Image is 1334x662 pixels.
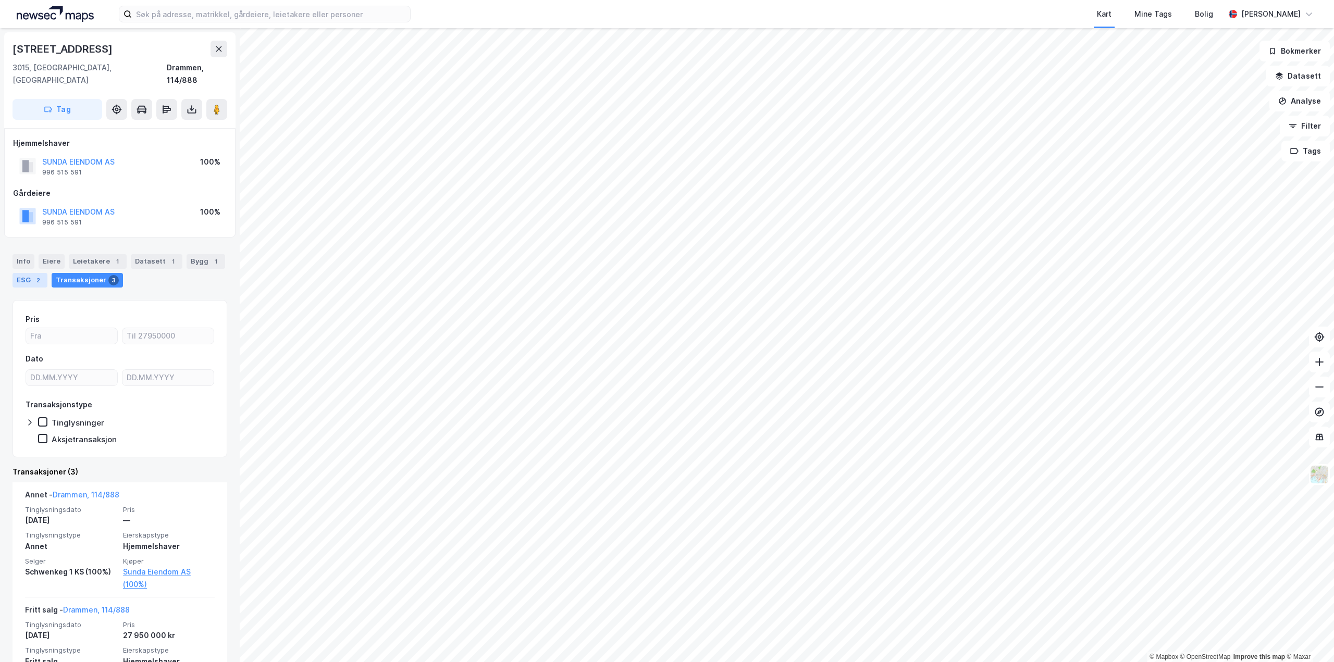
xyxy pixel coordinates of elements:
[25,629,117,642] div: [DATE]
[13,137,227,149] div: Hjemmelshaver
[25,514,117,527] div: [DATE]
[1241,8,1301,20] div: [PERSON_NAME]
[52,273,123,288] div: Transaksjoner
[1233,653,1285,660] a: Improve this map
[26,328,117,344] input: Fra
[211,256,221,267] div: 1
[1282,612,1334,662] div: Kontrollprogram for chat
[122,370,214,385] input: DD.MM.YYYY
[1280,116,1330,136] button: Filter
[63,605,130,614] a: Drammen, 114/888
[26,398,92,411] div: Transaksjonstype
[26,353,43,365] div: Dato
[13,466,227,478] div: Transaksjoner (3)
[25,646,117,655] span: Tinglysningstype
[25,620,117,629] span: Tinglysningsdato
[122,328,214,344] input: Til 27950000
[123,646,215,655] span: Eierskapstype
[17,6,94,22] img: logo.a4113a55bc3d86da70a041830d287a7e.svg
[25,566,117,578] div: Schwenkeg 1 KS (100%)
[132,6,410,22] input: Søk på adresse, matrikkel, gårdeiere, leietakere eller personer
[1282,612,1334,662] iframe: Chat Widget
[13,187,227,199] div: Gårdeiere
[123,566,215,591] a: Sunda Eiendom AS (100%)
[26,370,117,385] input: DD.MM.YYYY
[200,156,220,168] div: 100%
[13,273,47,288] div: ESG
[13,61,167,86] div: 3015, [GEOGRAPHIC_DATA], [GEOGRAPHIC_DATA]
[25,540,117,553] div: Annet
[25,505,117,514] span: Tinglysningsdato
[69,254,127,269] div: Leietakere
[1097,8,1111,20] div: Kart
[33,275,43,285] div: 2
[112,256,122,267] div: 1
[25,604,130,620] div: Fritt salg -
[123,557,215,566] span: Kjøper
[42,218,82,227] div: 996 515 591
[39,254,65,269] div: Eiere
[108,275,119,285] div: 3
[1269,91,1330,111] button: Analyse
[123,531,215,540] span: Eierskapstype
[1180,653,1231,660] a: OpenStreetMap
[1310,465,1329,484] img: Z
[25,489,119,505] div: Annet -
[26,313,40,326] div: Pris
[42,168,82,177] div: 996 515 591
[131,254,182,269] div: Datasett
[1259,41,1330,61] button: Bokmerker
[187,254,225,269] div: Bygg
[123,629,215,642] div: 27 950 000 kr
[53,490,119,499] a: Drammen, 114/888
[123,540,215,553] div: Hjemmelshaver
[52,418,104,428] div: Tinglysninger
[25,557,117,566] span: Selger
[1134,8,1172,20] div: Mine Tags
[123,514,215,527] div: —
[123,505,215,514] span: Pris
[123,620,215,629] span: Pris
[1266,66,1330,86] button: Datasett
[200,206,220,218] div: 100%
[1281,141,1330,161] button: Tags
[1195,8,1213,20] div: Bolig
[25,531,117,540] span: Tinglysningstype
[13,41,115,57] div: [STREET_ADDRESS]
[13,254,34,269] div: Info
[167,61,227,86] div: Drammen, 114/888
[13,99,102,120] button: Tag
[168,256,178,267] div: 1
[1150,653,1178,660] a: Mapbox
[52,434,117,444] div: Aksjetransaksjon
